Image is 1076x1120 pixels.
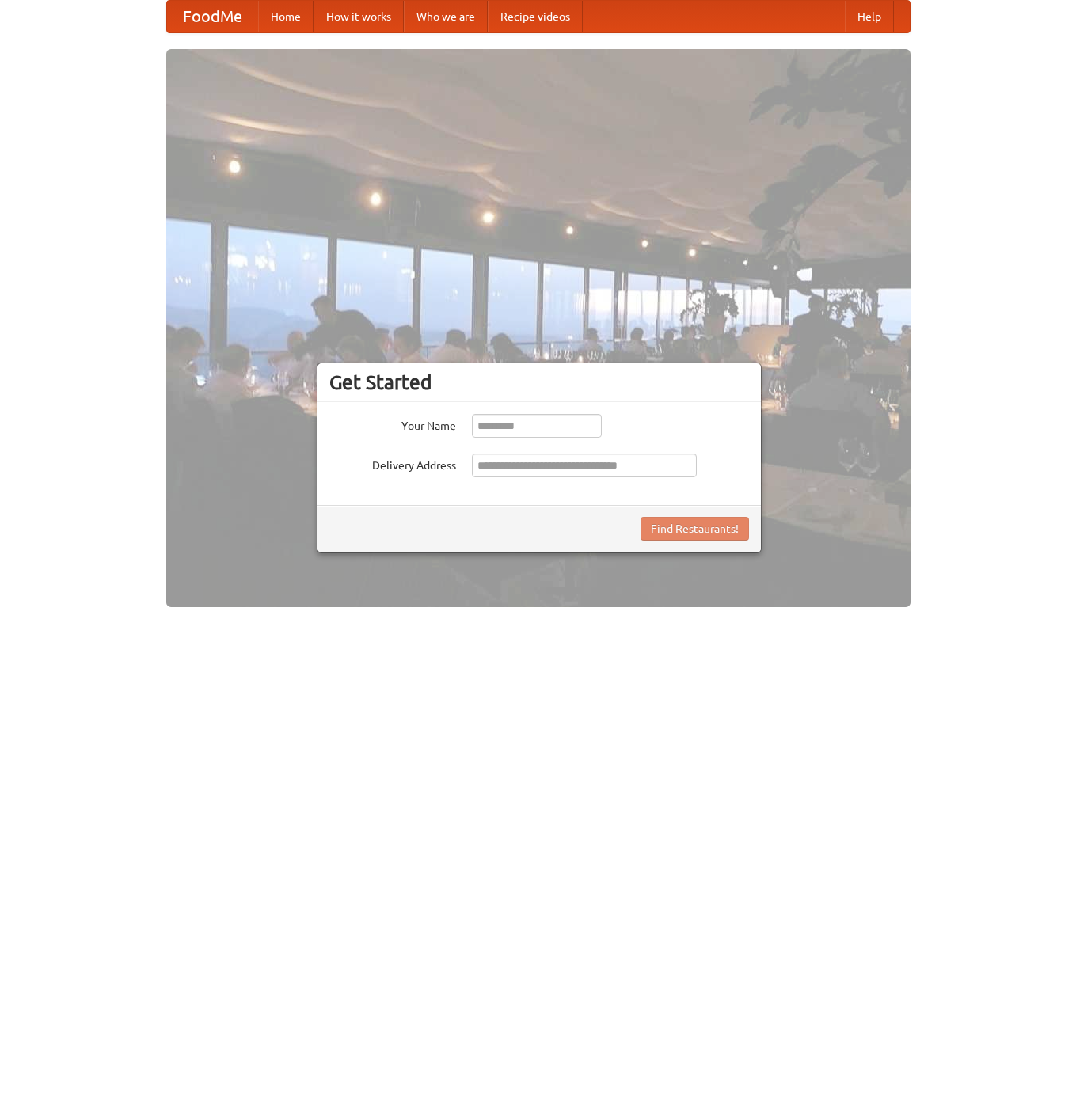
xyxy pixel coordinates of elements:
[845,1,894,32] a: Help
[314,1,404,32] a: How it works
[329,454,456,473] label: Delivery Address
[258,1,314,32] a: Home
[488,1,583,32] a: Recipe videos
[167,1,258,32] a: FoodMe
[404,1,488,32] a: Who we are
[329,414,456,434] label: Your Name
[641,517,749,541] button: Find Restaurants!
[329,370,749,394] h3: Get Started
